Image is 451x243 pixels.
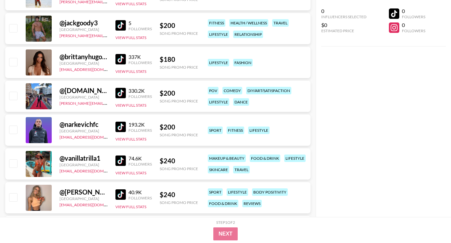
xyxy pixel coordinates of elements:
[115,170,146,175] button: View Full Stats
[128,20,152,26] div: 5
[60,120,108,128] div: @ narkevichfc
[60,95,108,100] div: [GEOGRAPHIC_DATA]
[160,157,198,165] div: $ 240
[60,61,108,66] div: [GEOGRAPHIC_DATA]
[246,87,291,94] div: diy/art/satisfaction
[216,220,235,225] div: Step 1 of 2
[233,166,250,173] div: travel
[128,26,152,31] div: Followers
[233,31,263,38] div: relationship
[227,188,248,196] div: lifestyle
[418,210,443,235] iframe: Drift Widget Chat Controller
[60,128,108,133] div: [GEOGRAPHIC_DATA]
[208,188,223,196] div: sport
[128,155,152,162] div: 74.6K
[229,19,268,27] div: health / wellness
[160,99,198,103] div: Song Promo Price
[208,87,219,94] div: pov
[160,55,198,63] div: $ 180
[160,123,198,131] div: $ 200
[402,28,425,33] div: Followers
[60,201,125,207] a: [EMAIL_ADDRESS][DOMAIN_NAME]
[128,162,152,167] div: Followers
[115,35,146,40] button: View Full Stats
[115,1,146,6] button: View Full Stats
[115,137,146,142] button: View Full Stats
[60,133,125,140] a: [EMAIL_ADDRESS][DOMAIN_NAME]
[160,200,198,205] div: Song Promo Price
[208,155,246,162] div: makeup & beauty
[115,69,146,74] button: View Full Stats
[208,166,229,173] div: skincare
[60,32,187,38] a: [PERSON_NAME][EMAIL_ADDRESS][PERSON_NAME][DOMAIN_NAME]
[160,21,198,30] div: $ 200
[128,189,152,196] div: 40.9K
[242,200,262,207] div: reviews
[227,127,244,134] div: fitness
[402,14,425,19] div: Followers
[208,200,238,207] div: food & drink
[60,66,125,72] a: [EMAIL_ADDRESS][DOMAIN_NAME]
[160,31,198,36] div: Song Promo Price
[160,89,198,97] div: $ 200
[115,155,126,166] img: TikTok
[248,127,270,134] div: lifestyle
[160,132,198,137] div: Song Promo Price
[60,100,156,106] a: [PERSON_NAME][EMAIL_ADDRESS][DOMAIN_NAME]
[252,188,288,196] div: body positivity
[272,19,289,27] div: travel
[321,28,366,33] div: Estimated Price
[321,8,366,14] div: 0
[60,27,108,32] div: [GEOGRAPHIC_DATA]
[208,98,229,106] div: lifestyle
[208,127,223,134] div: sport
[208,31,229,38] div: lifestyle
[128,121,152,128] div: 193.2K
[60,87,108,95] div: @ [DOMAIN_NAME]
[115,103,146,108] button: View Full Stats
[233,98,249,106] div: dance
[321,22,366,28] div: $0
[115,204,146,209] button: View Full Stats
[128,54,152,60] div: 337K
[160,191,198,199] div: $ 240
[402,22,425,28] div: 0
[222,87,242,94] div: comedy
[160,65,198,70] div: Song Promo Price
[115,88,126,98] img: TikTok
[115,54,126,64] img: TikTok
[208,59,229,66] div: lifestyle
[60,162,108,167] div: [GEOGRAPHIC_DATA]
[233,59,253,66] div: fashion
[60,167,125,173] a: [EMAIL_ADDRESS][DOMAIN_NAME]
[160,166,198,171] div: Song Promo Price
[60,19,108,27] div: @ jackgoody3
[250,155,280,162] div: food & drink
[115,189,126,200] img: TikTok
[115,20,126,31] img: TikTok
[60,154,108,162] div: @ vanillatrilla1
[321,14,366,19] div: Influencers Selected
[60,196,108,201] div: [GEOGRAPHIC_DATA]
[284,155,306,162] div: lifestyle
[128,196,152,200] div: Followers
[128,60,152,65] div: Followers
[128,88,152,94] div: 330.2K
[208,19,225,27] div: fitness
[402,8,425,14] div: 0
[213,227,238,240] button: Next
[60,188,108,196] div: @ [PERSON_NAME]
[115,122,126,132] img: TikTok
[128,94,152,99] div: Followers
[60,53,108,61] div: @ brittanyhugoboom
[128,128,152,133] div: Followers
